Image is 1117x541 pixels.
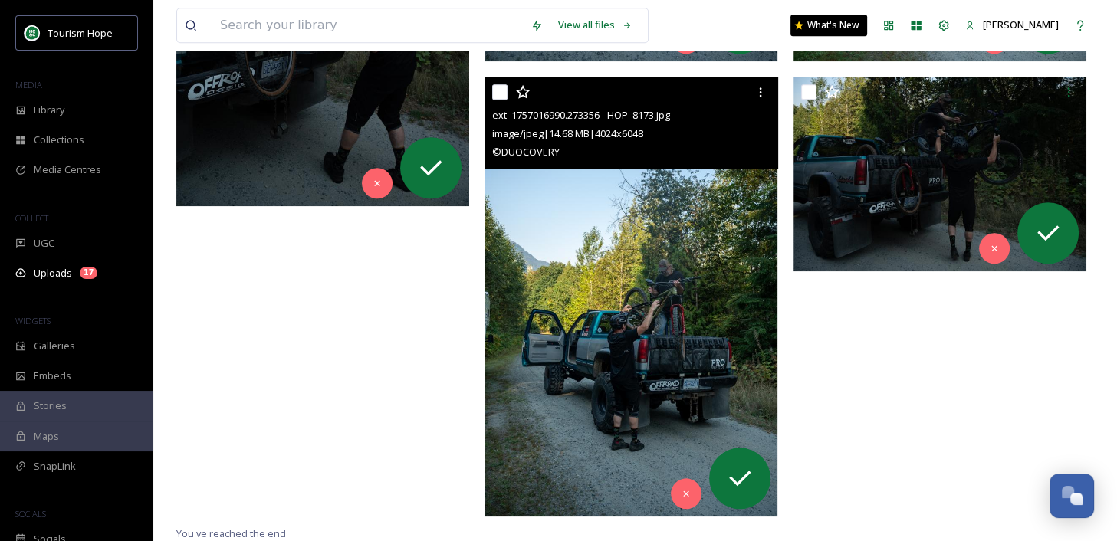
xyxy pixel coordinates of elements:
[80,267,97,279] div: 17
[48,26,113,40] span: Tourism Hope
[34,162,101,177] span: Media Centres
[212,8,523,42] input: Search your library
[1050,474,1094,518] button: Open Chat
[15,508,46,520] span: SOCIALS
[793,77,1086,271] img: ext_1757016985.305397_-HOP_8176.jpg
[34,103,64,117] span: Library
[25,25,40,41] img: logo.png
[176,526,286,540] span: You've reached the end
[15,212,48,224] span: COLLECT
[492,145,560,159] span: © DUOCOVERY
[485,77,777,516] img: ext_1757016990.273356_-HOP_8173.jpg
[15,315,51,326] span: WIDGETS
[34,429,59,444] span: Maps
[34,459,76,474] span: SnapLink
[790,15,867,36] a: What's New
[492,126,643,140] span: image/jpeg | 14.68 MB | 4024 x 6048
[958,10,1066,40] a: [PERSON_NAME]
[34,339,75,353] span: Galleries
[550,10,640,40] a: View all files
[15,79,42,90] span: MEDIA
[34,398,67,413] span: Stories
[34,369,71,383] span: Embeds
[34,133,84,147] span: Collections
[34,266,72,280] span: Uploads
[492,108,670,122] span: ext_1757016990.273356_-HOP_8173.jpg
[34,236,54,251] span: UGC
[983,18,1059,31] span: [PERSON_NAME]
